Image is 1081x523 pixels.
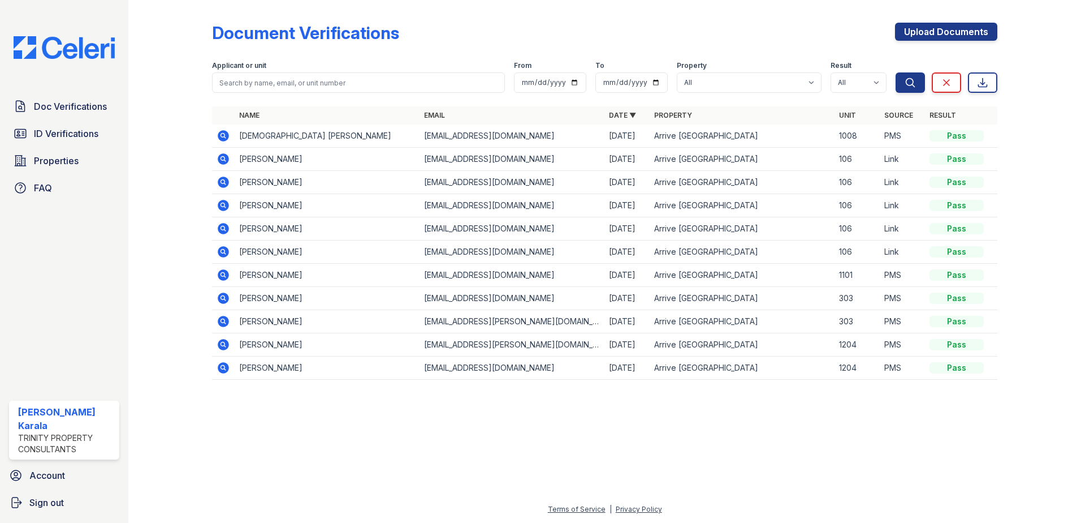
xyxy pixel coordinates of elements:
a: Name [239,111,260,119]
td: PMS [880,264,925,287]
span: FAQ [34,181,52,195]
td: Arrive [GEOGRAPHIC_DATA] [650,310,834,333]
td: [EMAIL_ADDRESS][PERSON_NAME][DOMAIN_NAME] [420,310,604,333]
div: Pass [929,316,984,327]
td: Link [880,217,925,241]
td: 303 [834,310,880,333]
td: [PERSON_NAME] [235,148,420,171]
div: Pass [929,246,984,258]
td: 303 [834,287,880,310]
td: Link [880,241,925,264]
div: | [609,505,612,513]
td: [EMAIL_ADDRESS][DOMAIN_NAME] [420,148,604,171]
a: Unit [839,111,856,119]
td: [EMAIL_ADDRESS][DOMAIN_NAME] [420,217,604,241]
label: Result [831,61,851,70]
td: Link [880,194,925,217]
td: [EMAIL_ADDRESS][DOMAIN_NAME] [420,357,604,380]
td: [DATE] [604,357,650,380]
div: Pass [929,177,984,188]
td: [DATE] [604,217,650,241]
td: Arrive [GEOGRAPHIC_DATA] [650,217,834,241]
td: [EMAIL_ADDRESS][DOMAIN_NAME] [420,264,604,287]
td: [EMAIL_ADDRESS][DOMAIN_NAME] [420,241,604,264]
a: Properties [9,149,119,172]
td: PMS [880,333,925,357]
a: Source [884,111,913,119]
td: [EMAIL_ADDRESS][PERSON_NAME][DOMAIN_NAME] [420,333,604,357]
div: Pass [929,153,984,165]
a: Account [5,464,124,487]
td: [PERSON_NAME] [235,357,420,380]
span: Doc Verifications [34,100,107,113]
td: [DATE] [604,310,650,333]
td: 106 [834,148,880,171]
div: Pass [929,293,984,304]
a: Date ▼ [609,111,636,119]
div: Pass [929,223,984,234]
div: Pass [929,339,984,350]
td: 1204 [834,357,880,380]
td: [DATE] [604,333,650,357]
div: [PERSON_NAME] Karala [18,405,115,432]
div: Pass [929,269,984,281]
td: PMS [880,357,925,380]
td: PMS [880,310,925,333]
td: [PERSON_NAME] [235,333,420,357]
td: [PERSON_NAME] [235,217,420,241]
td: 1101 [834,264,880,287]
td: Arrive [GEOGRAPHIC_DATA] [650,357,834,380]
td: [PERSON_NAME] [235,171,420,194]
a: Doc Verifications [9,95,119,118]
td: [EMAIL_ADDRESS][DOMAIN_NAME] [420,125,604,148]
span: Account [29,469,65,482]
td: [DATE] [604,241,650,264]
td: [PERSON_NAME] [235,264,420,287]
td: Link [880,171,925,194]
td: [DATE] [604,171,650,194]
td: 1204 [834,333,880,357]
td: PMS [880,287,925,310]
a: Terms of Service [548,505,606,513]
td: [EMAIL_ADDRESS][DOMAIN_NAME] [420,171,604,194]
td: [EMAIL_ADDRESS][DOMAIN_NAME] [420,287,604,310]
td: PMS [880,125,925,148]
a: Sign out [5,491,124,514]
div: Pass [929,362,984,374]
td: [PERSON_NAME] [235,194,420,217]
td: [DATE] [604,125,650,148]
label: Applicant or unit [212,61,266,70]
div: Pass [929,200,984,211]
td: 106 [834,171,880,194]
div: Document Verifications [212,23,399,43]
td: [DATE] [604,148,650,171]
div: Pass [929,130,984,142]
td: Arrive [GEOGRAPHIC_DATA] [650,125,834,148]
label: From [514,61,531,70]
td: [PERSON_NAME] [235,310,420,333]
div: Trinity Property Consultants [18,432,115,455]
label: Property [677,61,707,70]
td: Arrive [GEOGRAPHIC_DATA] [650,148,834,171]
td: Arrive [GEOGRAPHIC_DATA] [650,194,834,217]
td: [DEMOGRAPHIC_DATA] [PERSON_NAME] [235,125,420,148]
span: ID Verifications [34,127,98,140]
td: 106 [834,217,880,241]
span: Sign out [29,496,64,509]
td: 106 [834,241,880,264]
td: [PERSON_NAME] [235,241,420,264]
td: Arrive [GEOGRAPHIC_DATA] [650,171,834,194]
td: Arrive [GEOGRAPHIC_DATA] [650,333,834,357]
img: CE_Logo_Blue-a8612792a0a2168367f1c8372b55b34899dd931a85d93a1a3d3e32e68fde9ad4.png [5,36,124,59]
a: Property [654,111,692,119]
td: [DATE] [604,287,650,310]
td: 1008 [834,125,880,148]
td: 106 [834,194,880,217]
span: Properties [34,154,79,168]
td: Arrive [GEOGRAPHIC_DATA] [650,287,834,310]
a: FAQ [9,177,119,199]
a: Result [929,111,956,119]
td: Link [880,148,925,171]
td: Arrive [GEOGRAPHIC_DATA] [650,241,834,264]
